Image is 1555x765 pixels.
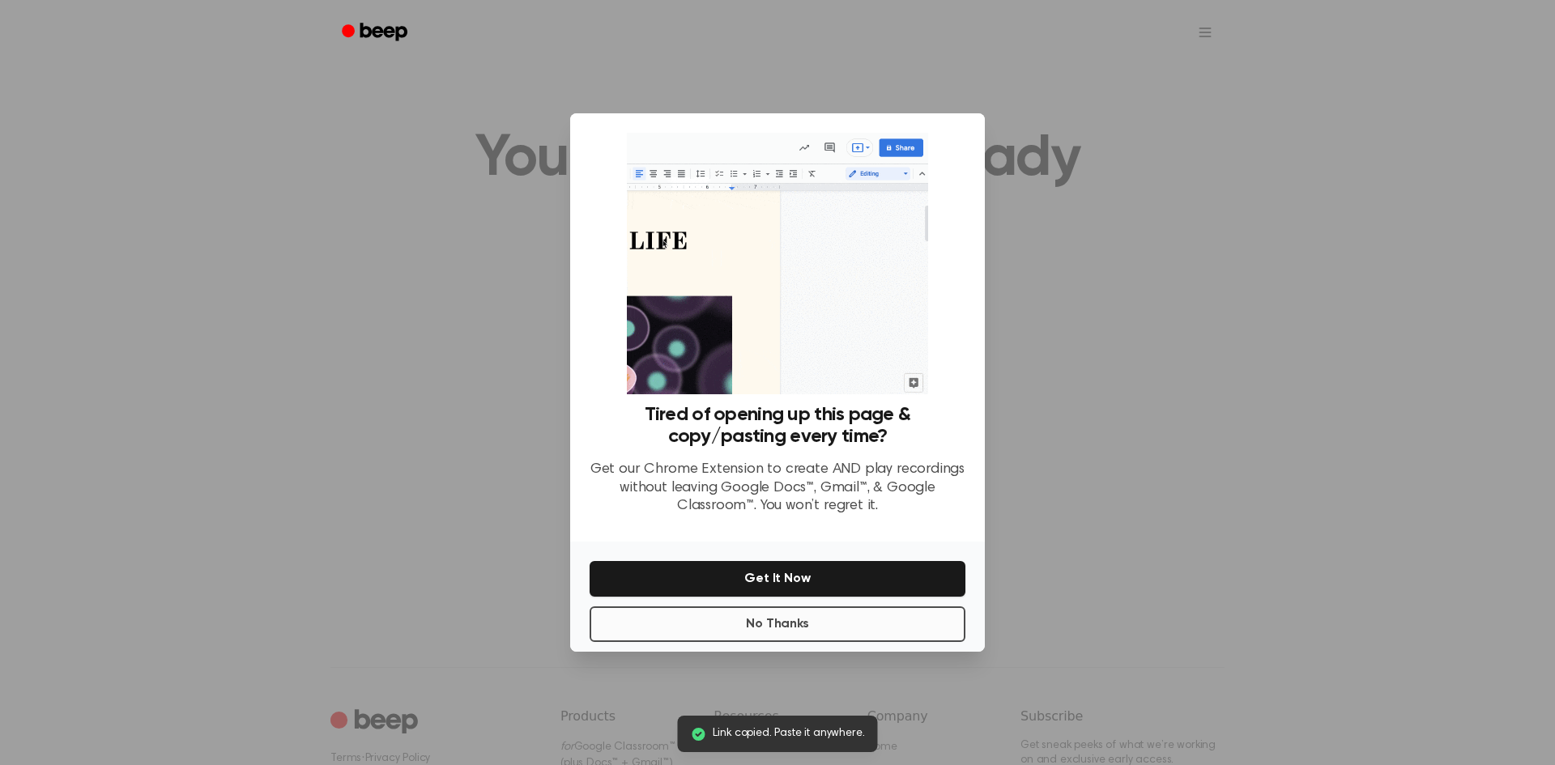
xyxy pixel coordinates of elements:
p: Get our Chrome Extension to create AND play recordings without leaving Google Docs™, Gmail™, & Go... [590,461,965,516]
a: Beep [330,17,422,49]
button: Open menu [1186,13,1225,52]
button: Get It Now [590,561,965,597]
span: Link copied. Paste it anywhere. [713,725,864,742]
button: No Thanks [590,606,965,642]
img: Beep extension in action [627,133,927,394]
h3: Tired of opening up this page & copy/pasting every time? [590,404,965,448]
